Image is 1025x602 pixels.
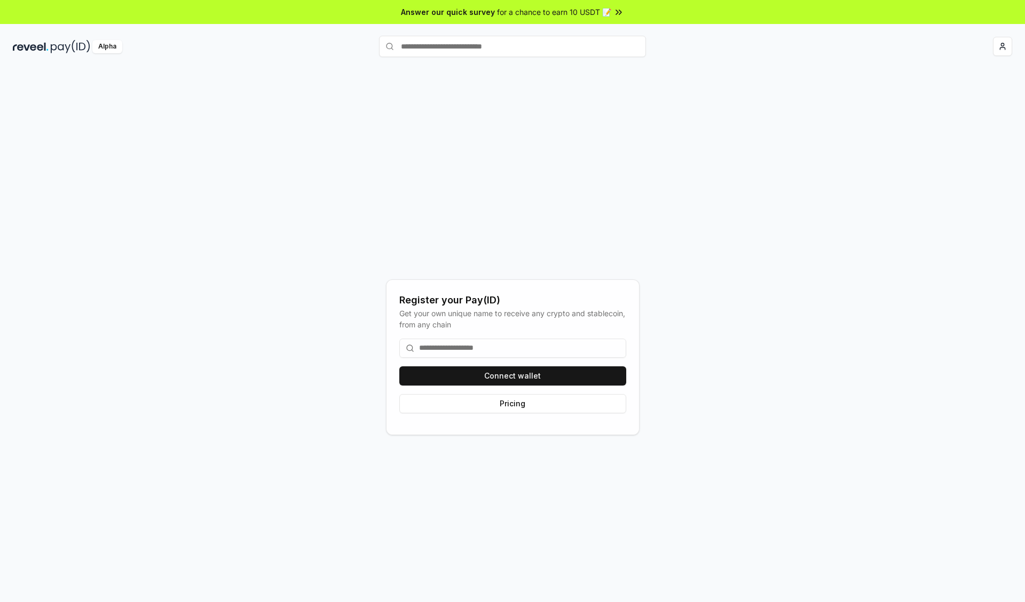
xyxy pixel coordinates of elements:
span: Answer our quick survey [401,6,495,18]
span: for a chance to earn 10 USDT 📝 [497,6,611,18]
button: Connect wallet [399,366,626,386]
img: reveel_dark [13,40,49,53]
img: pay_id [51,40,90,53]
button: Pricing [399,394,626,413]
div: Alpha [92,40,122,53]
div: Get your own unique name to receive any crypto and stablecoin, from any chain [399,308,626,330]
div: Register your Pay(ID) [399,293,626,308]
